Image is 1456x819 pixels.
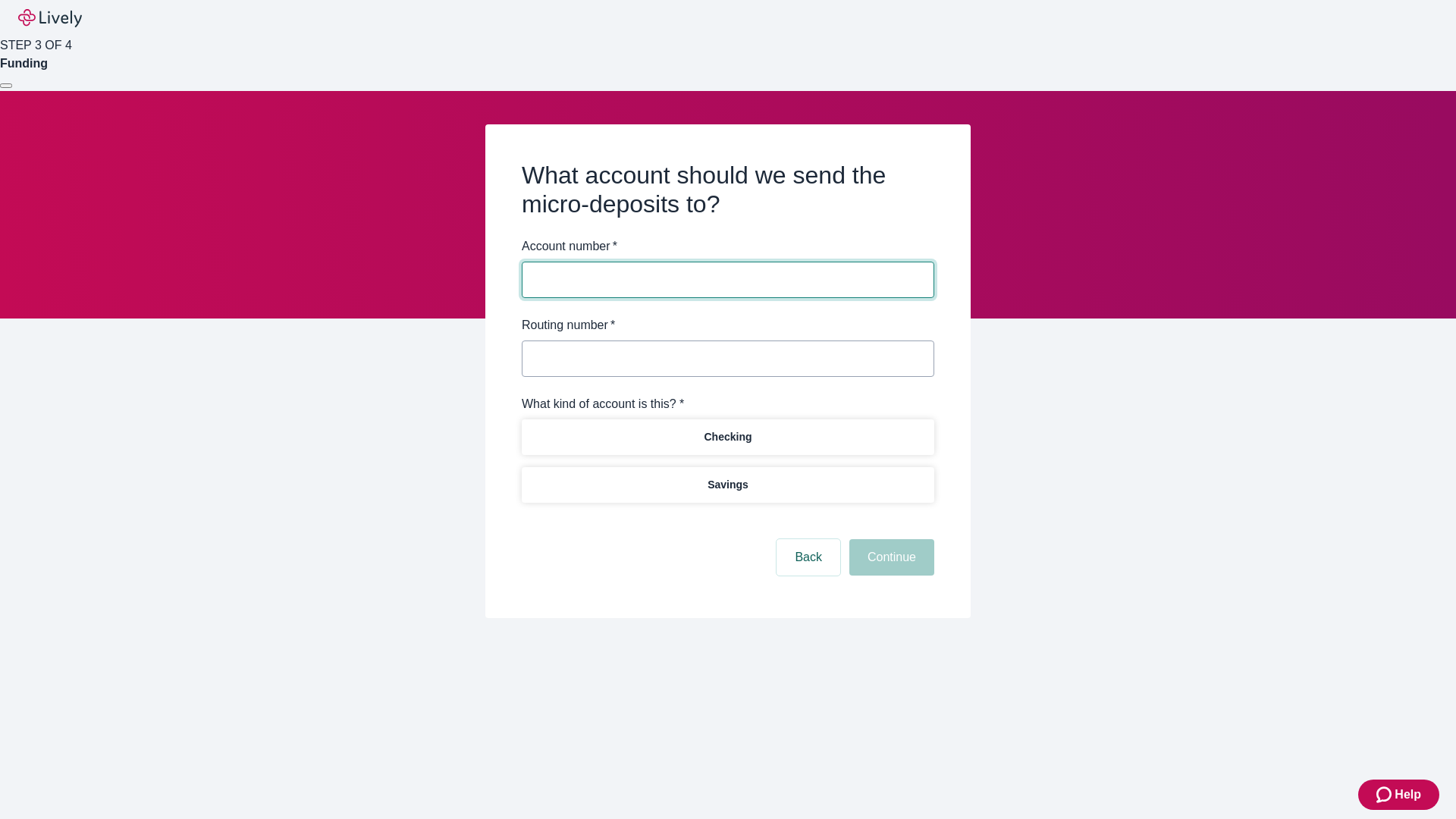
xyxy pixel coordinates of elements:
[522,316,615,334] label: Routing number
[1358,780,1439,810] button: Zendesk support iconHelp
[522,419,934,455] button: Checking
[777,539,840,576] button: Back
[704,429,752,445] p: Checking
[18,9,82,27] img: Lively
[522,237,617,256] label: Account number
[1376,786,1395,804] svg: Zendesk support icon
[708,477,748,493] p: Savings
[522,395,684,413] label: What kind of account is this? *
[522,467,934,503] button: Savings
[1395,786,1421,804] span: Help
[522,161,934,219] h2: What account should we send the micro-deposits to?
